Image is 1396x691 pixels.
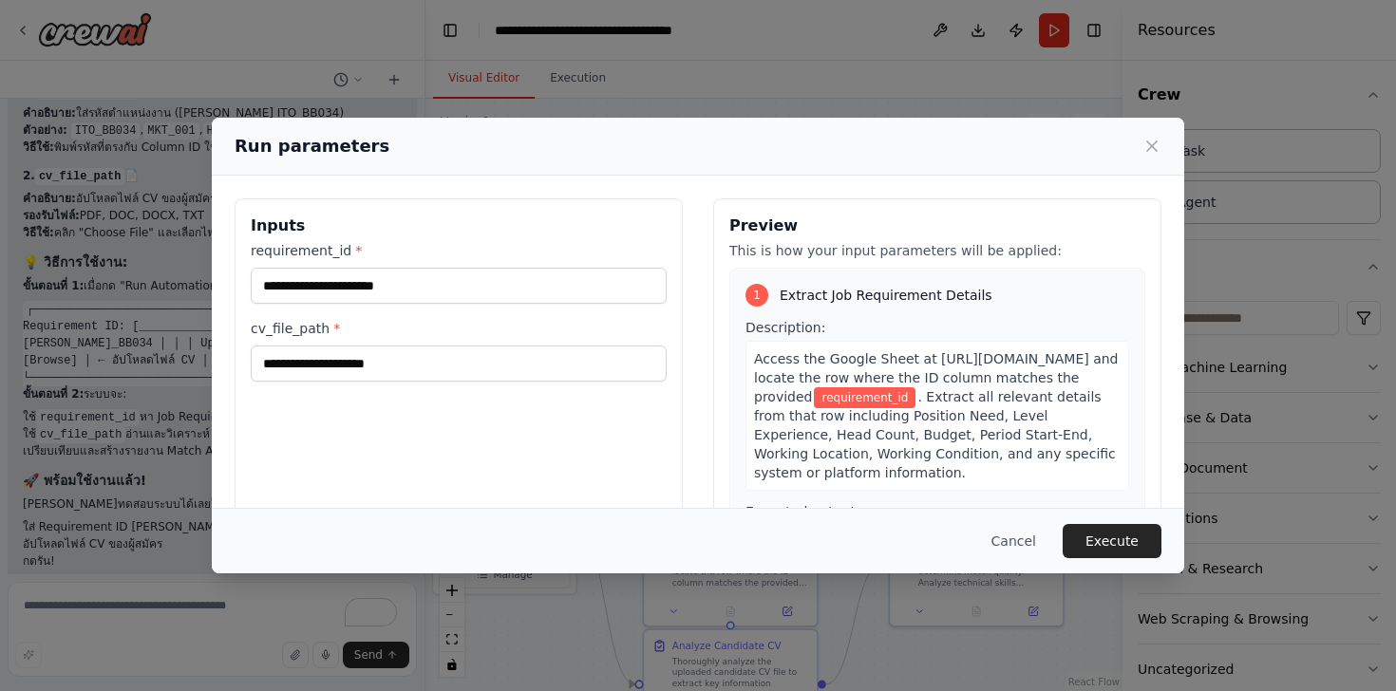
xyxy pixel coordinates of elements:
span: Description: [745,320,825,335]
span: . Extract all relevant details from that row including Position Need, Level Experience, Head Coun... [754,389,1116,480]
span: Access the Google Sheet at [URL][DOMAIN_NAME] and locate the row where the ID column matches the ... [754,351,1119,404]
button: Execute [1063,524,1161,558]
h2: Run parameters [235,133,389,159]
span: Extract Job Requirement Details [780,286,992,305]
p: This is how your input parameters will be applied: [729,241,1145,260]
div: 1 [745,284,768,307]
h3: Preview [729,215,1145,237]
label: requirement_id [251,241,667,260]
span: Variable: requirement_id [814,387,915,408]
button: Cancel [976,524,1051,558]
h3: Inputs [251,215,667,237]
label: cv_file_path [251,319,667,338]
span: Expected output: [745,504,860,519]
